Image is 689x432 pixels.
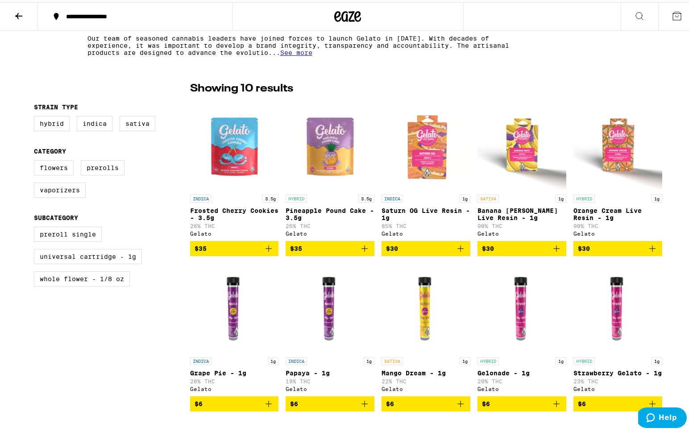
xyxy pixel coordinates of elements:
[190,228,279,234] div: Gelato
[477,192,499,200] p: SATIVA
[573,384,662,390] div: Gelato
[573,221,662,227] p: 90% THC
[81,158,125,173] label: Prerolls
[34,145,66,153] legend: Category
[477,99,566,188] img: Gelato - Banana Runtz Live Resin - 1g
[382,355,403,363] p: SATIVA
[386,398,394,405] span: $6
[286,261,374,350] img: Gelato - Papaya - 1g
[482,398,490,405] span: $6
[382,367,470,374] p: Mango Dream - 1g
[34,180,86,195] label: Vaporizers
[190,79,293,94] p: Showing 10 results
[364,355,374,363] p: 1g
[190,355,212,363] p: INDICA
[286,221,374,227] p: 26% THC
[573,228,662,234] div: Gelato
[190,192,212,200] p: INDICA
[382,394,470,409] button: Add to bag
[34,158,74,173] label: Flowers
[573,192,595,200] p: HYBRID
[286,261,374,394] a: Open page for Papaya - 1g from Gelato
[382,205,470,219] p: Saturn OG Live Resin - 1g
[190,367,279,374] p: Grape Pie - 1g
[573,99,662,239] a: Open page for Orange Cream Live Resin - 1g from Gelato
[460,355,470,363] p: 1g
[190,239,279,254] button: Add to bag
[578,398,586,405] span: $6
[386,243,398,250] span: $30
[290,398,298,405] span: $6
[573,376,662,382] p: 23% THC
[477,221,566,227] p: 90% THC
[652,192,662,200] p: 1g
[573,205,662,219] p: Orange Cream Live Resin - 1g
[290,243,302,250] span: $35
[382,384,470,390] div: Gelato
[190,221,279,227] p: 26% THC
[286,376,374,382] p: 19% THC
[477,384,566,390] div: Gelato
[573,394,662,409] button: Add to bag
[477,205,566,219] p: Banana [PERSON_NAME] Live Resin - 1g
[382,261,470,350] img: Gelato - Mango Dream - 1g
[190,99,279,239] a: Open page for Frosted Cherry Cookies - 3.5g from Gelato
[460,192,470,200] p: 1g
[286,205,374,219] p: Pineapple Pound Cake - 3.5g
[382,228,470,234] div: Gelato
[578,243,590,250] span: $30
[280,47,312,54] span: See more
[195,398,203,405] span: $6
[573,261,662,350] img: Gelato - Strawberry Gelato - 1g
[262,192,278,200] p: 3.5g
[34,101,78,108] legend: Strain Type
[190,99,279,188] img: Gelato - Frosted Cherry Cookies - 3.5g
[190,261,279,394] a: Open page for Grape Pie - 1g from Gelato
[477,261,566,394] a: Open page for Gelonade - 1g from Gelato
[477,355,499,363] p: HYBRID
[477,376,566,382] p: 20% THC
[286,99,374,188] img: Gelato - Pineapple Pound Cake - 3.5g
[286,228,374,234] div: Gelato
[477,261,566,350] img: Gelato - Gelonade - 1g
[286,355,307,363] p: INDICA
[477,367,566,374] p: Gelonade - 1g
[382,192,403,200] p: INDICA
[190,384,279,390] div: Gelato
[286,384,374,390] div: Gelato
[286,394,374,409] button: Add to bag
[286,367,374,374] p: Papaya - 1g
[286,239,374,254] button: Add to bag
[382,261,470,394] a: Open page for Mango Dream - 1g from Gelato
[573,239,662,254] button: Add to bag
[638,405,687,428] iframe: Opens a widget where you can find more information
[573,355,595,363] p: HYBRID
[358,192,374,200] p: 3.5g
[120,114,155,129] label: Sativa
[556,192,566,200] p: 1g
[573,99,662,188] img: Gelato - Orange Cream Live Resin - 1g
[382,99,470,188] img: Gelato - Saturn OG Live Resin - 1g
[573,261,662,394] a: Open page for Strawberry Gelato - 1g from Gelato
[382,221,470,227] p: 85% THC
[286,192,307,200] p: HYBRID
[652,355,662,363] p: 1g
[34,269,130,284] label: Whole Flower - 1/8 oz
[190,376,279,382] p: 20% THC
[87,33,530,54] p: Our team of seasoned cannabis leaders have joined forces to launch Gelato in [DATE]. With decades...
[190,261,279,350] img: Gelato - Grape Pie - 1g
[573,367,662,374] p: Strawberry Gelato - 1g
[195,243,207,250] span: $35
[477,228,566,234] div: Gelato
[382,376,470,382] p: 22% THC
[556,355,566,363] p: 1g
[34,247,142,262] label: Universal Cartridge - 1g
[34,224,102,240] label: Preroll Single
[477,239,566,254] button: Add to bag
[382,99,470,239] a: Open page for Saturn OG Live Resin - 1g from Gelato
[268,355,278,363] p: 1g
[34,212,78,219] legend: Subcategory
[477,394,566,409] button: Add to bag
[482,243,494,250] span: $30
